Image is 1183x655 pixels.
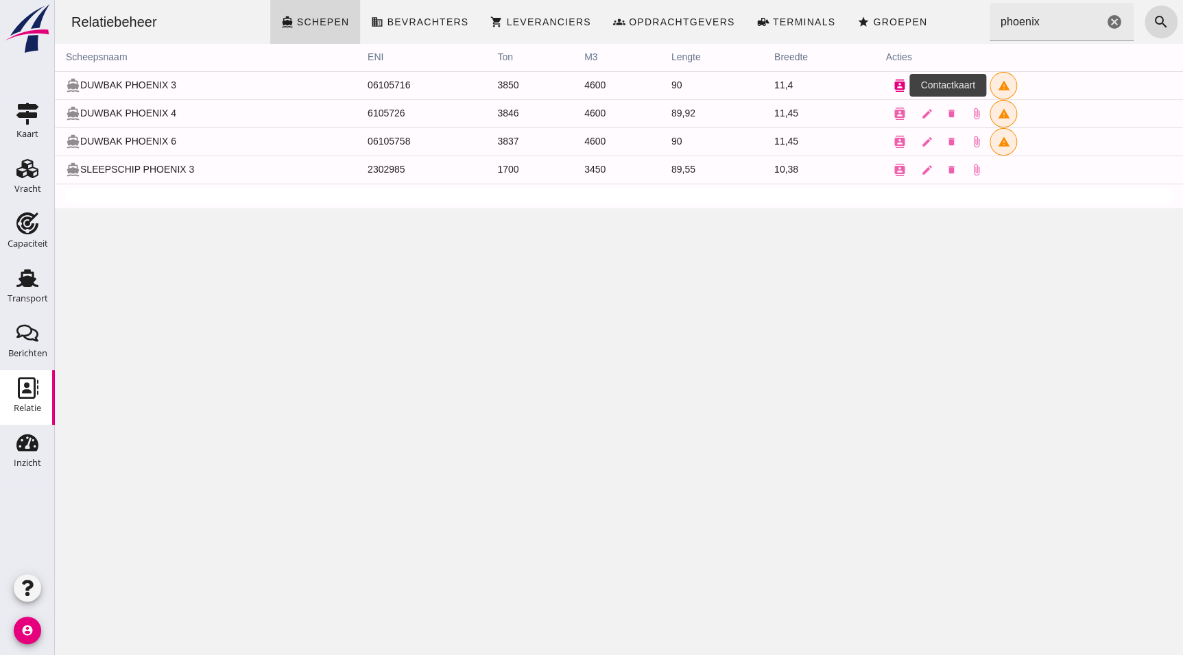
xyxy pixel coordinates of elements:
th: ton [431,44,518,71]
div: Relatie [14,404,41,412]
i: search [1098,14,1114,30]
td: 4600 [518,99,606,127]
i: groups [558,16,571,28]
span: Leveranciers [451,16,536,27]
td: 4600 [518,127,606,156]
i: directions_boat [226,16,239,28]
img: logo-small.a267ee39.svg [3,3,52,54]
div: Capaciteit [8,239,48,248]
th: acties [820,44,1128,71]
td: 11,4 [708,71,820,99]
i: contacts [838,164,850,176]
i: attach_file [915,136,927,148]
td: 3846 [431,99,518,127]
td: 90 [606,71,708,99]
i: star [802,16,815,28]
td: 11,45 [708,127,820,156]
div: Relatiebeheer [5,12,113,32]
td: 4600 [518,71,606,99]
i: account_circle [14,617,41,644]
i: edit [865,164,878,176]
span: Bevrachters [331,16,414,27]
i: contacts [838,79,850,92]
th: breedte [708,44,820,71]
span: Opdrachtgevers [573,16,680,27]
td: 3450 [518,156,606,184]
span: Groepen [817,16,872,27]
td: 3850 [431,71,518,99]
i: edit [865,79,878,92]
td: 1700 [431,156,518,184]
i: directions_boat [11,134,25,149]
i: delete [892,136,902,147]
div: Vracht [14,184,41,193]
i: delete [892,164,902,175]
i: edit [865,108,878,120]
td: 11,45 [708,99,820,127]
i: contacts [838,136,850,148]
i: directions_boat [11,162,25,177]
i: attach_file [915,79,927,92]
div: Berichten [8,349,47,358]
span: Terminals [717,16,780,27]
td: 06105758 [302,127,431,156]
th: ENI [302,44,431,71]
i: front_loader [702,16,714,28]
i: warning [942,79,955,92]
th: m3 [518,44,606,71]
i: edit [865,136,878,148]
td: 89,92 [606,99,708,127]
i: delete [892,108,902,119]
i: warning [942,136,955,148]
i: attach_file [915,164,927,176]
i: shopping_cart [435,16,448,28]
i: warning [942,108,955,120]
i: contacts [838,108,850,120]
div: Transport [8,294,48,303]
i: business [316,16,328,28]
td: 06105716 [302,71,431,99]
i: attach_file [915,108,927,120]
i: directions_boat [11,78,25,92]
td: 90 [606,127,708,156]
i: directions_boat [11,106,25,121]
div: Inzicht [14,458,41,467]
th: lengte [606,44,708,71]
td: 3837 [431,127,518,156]
span: Schepen [241,16,295,27]
td: 89,55 [606,156,708,184]
i: delete [892,80,902,90]
td: 2302985 [302,156,431,184]
i: Wis Zoeken... [1051,14,1068,30]
div: Kaart [16,129,38,138]
td: 6105726 [302,99,431,127]
td: 10,38 [708,156,820,184]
